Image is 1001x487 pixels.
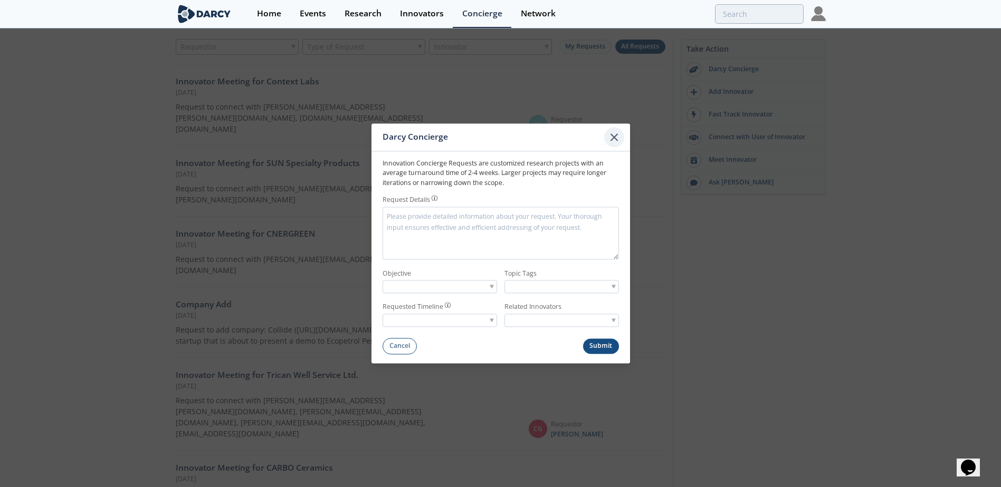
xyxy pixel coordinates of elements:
[257,9,281,18] div: Home
[462,9,502,18] div: Concierge
[583,338,619,354] button: Submit
[432,196,437,201] img: information.svg
[504,269,619,278] label: Topic Tags
[383,338,417,354] button: Cancel
[445,303,451,308] img: information.svg
[383,269,497,278] label: Objective
[300,9,326,18] div: Events
[521,9,556,18] div: Network
[383,159,619,188] p: Innovation Concierge Requests are customized research projects with an average turnaround time of...
[383,196,430,205] label: Request Details
[383,128,605,148] div: Darcy Concierge
[345,9,382,18] div: Research
[504,303,619,312] label: Related Innovators
[383,303,443,312] label: Requested Timeline
[400,9,444,18] div: Innovators
[176,5,233,23] img: logo-wide.svg
[811,6,826,21] img: Profile
[957,445,990,476] iframe: chat widget
[715,4,804,24] input: Advanced Search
